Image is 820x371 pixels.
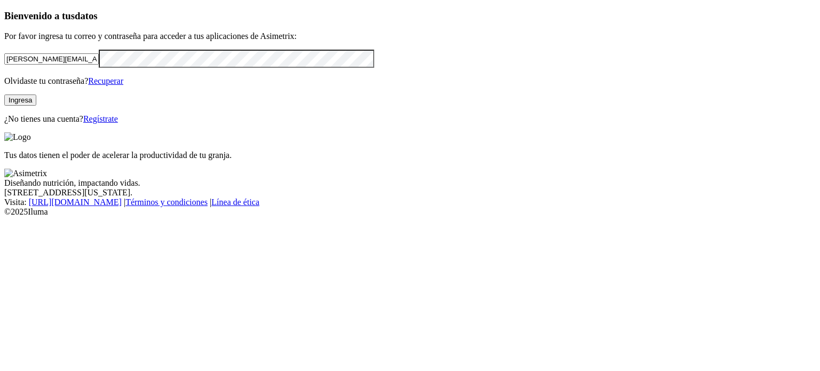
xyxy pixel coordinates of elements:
p: ¿No tienes una cuenta? [4,114,816,124]
div: [STREET_ADDRESS][US_STATE]. [4,188,816,198]
a: Recuperar [88,76,123,85]
button: Ingresa [4,94,36,106]
a: Línea de ética [211,198,259,207]
p: Olvidaste tu contraseña? [4,76,816,86]
span: datos [75,10,98,21]
input: Tu correo [4,53,99,65]
img: Asimetrix [4,169,47,178]
img: Logo [4,132,31,142]
div: © 2025 Iluma [4,207,816,217]
a: [URL][DOMAIN_NAME] [29,198,122,207]
div: Diseñando nutrición, impactando vidas. [4,178,816,188]
p: Tus datos tienen el poder de acelerar la productividad de tu granja. [4,151,816,160]
h3: Bienvenido a tus [4,10,816,22]
a: Regístrate [83,114,118,123]
a: Términos y condiciones [125,198,208,207]
div: Visita : | | [4,198,816,207]
p: Por favor ingresa tu correo y contraseña para acceder a tus aplicaciones de Asimetrix: [4,31,816,41]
